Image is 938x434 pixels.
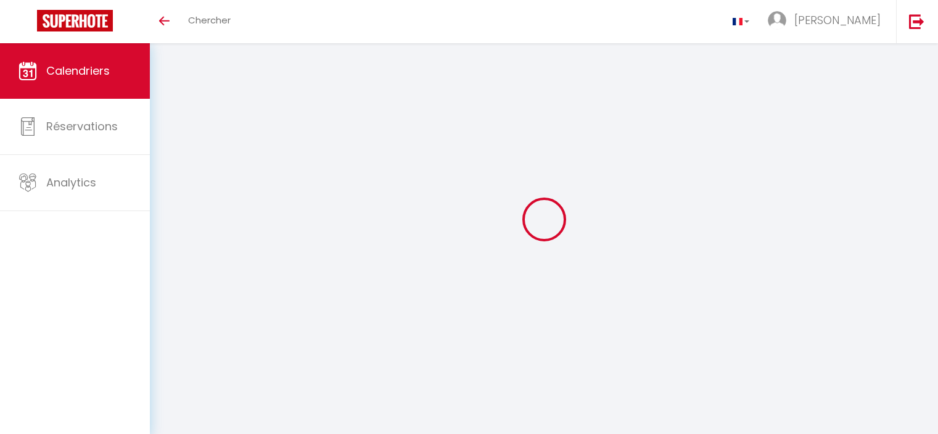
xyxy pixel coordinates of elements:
span: Chercher [188,14,231,27]
span: Réservations [46,119,118,134]
span: Calendriers [46,63,110,78]
img: ... [768,11,786,30]
img: Super Booking [37,10,113,31]
span: Analytics [46,175,96,190]
span: [PERSON_NAME] [794,12,881,28]
img: logout [909,14,924,29]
